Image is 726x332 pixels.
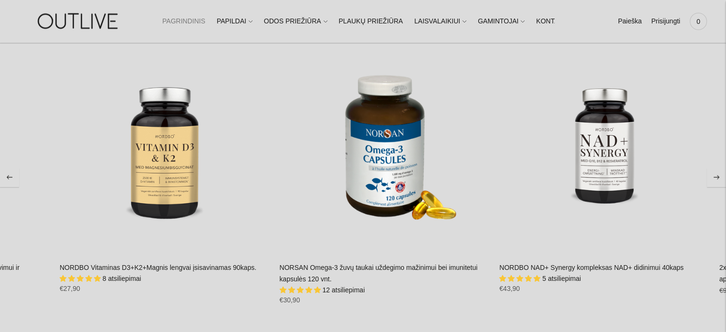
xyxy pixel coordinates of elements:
[536,11,573,32] a: KONTAKTAI
[651,11,680,32] a: Prisijungti
[707,168,726,187] button: Move to next carousel slide
[264,11,327,32] a: ODOS PRIEŽIŪRA
[499,285,520,292] span: €43,90
[542,275,581,282] span: 5 atsiliepimai
[499,264,684,271] a: NORDBO NAD+ Synergy kompleksas NAD+ didinimui 40kaps
[280,286,323,294] span: 4.92 stars
[338,11,403,32] a: PLAUKŲ PRIEŽIŪRA
[280,296,300,304] span: €30,90
[217,11,253,32] a: PAPILDAI
[692,15,705,28] span: 0
[60,42,270,253] a: NORDBO Vitaminas D3+K2+Magnis lengvai įsisavinamas 90kaps.
[60,264,256,271] a: NORDBO Vitaminas D3+K2+Magnis lengvai įsisavinamas 90kaps.
[19,5,138,38] img: OUTLIVE
[103,275,141,282] span: 8 atsiliepimai
[499,275,542,282] span: 5.00 stars
[690,11,707,32] a: 0
[414,11,466,32] a: LAISVALAIKIUI
[499,42,710,253] a: NORDBO NAD+ Synergy kompleksas NAD+ didinimui 40kaps
[60,285,80,292] span: €27,90
[322,286,365,294] span: 12 atsiliepimai
[618,11,642,32] a: Paieška
[60,275,103,282] span: 5.00 stars
[280,42,490,253] a: NORSAN Omega-3 žuvų taukai uždegimo mažinimui bei imunitetui kapsulės 120 vnt.
[280,264,478,283] a: NORSAN Omega-3 žuvų taukai uždegimo mažinimui bei imunitetui kapsulės 120 vnt.
[162,11,205,32] a: PAGRINDINIS
[478,11,525,32] a: GAMINTOJAI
